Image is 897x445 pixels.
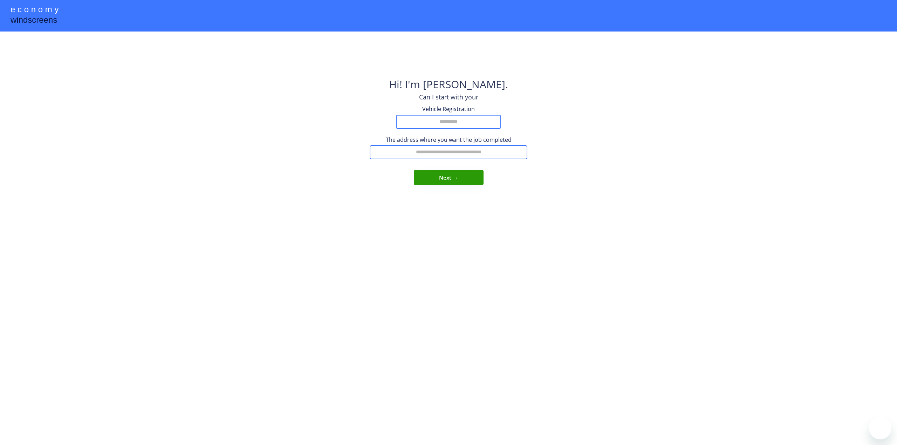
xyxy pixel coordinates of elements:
[869,417,891,439] iframe: Button to launch messaging window
[413,105,484,113] div: Vehicle Registration
[370,136,527,144] div: The address where you want the job completed
[389,77,508,93] div: Hi! I'm [PERSON_NAME].
[11,4,59,17] div: e c o n o m y
[414,170,484,185] button: Next →
[11,14,57,28] div: windscreens
[419,93,478,102] div: Can I start with your
[431,39,466,74] img: yH5BAEAAAAALAAAAAABAAEAAAIBRAA7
